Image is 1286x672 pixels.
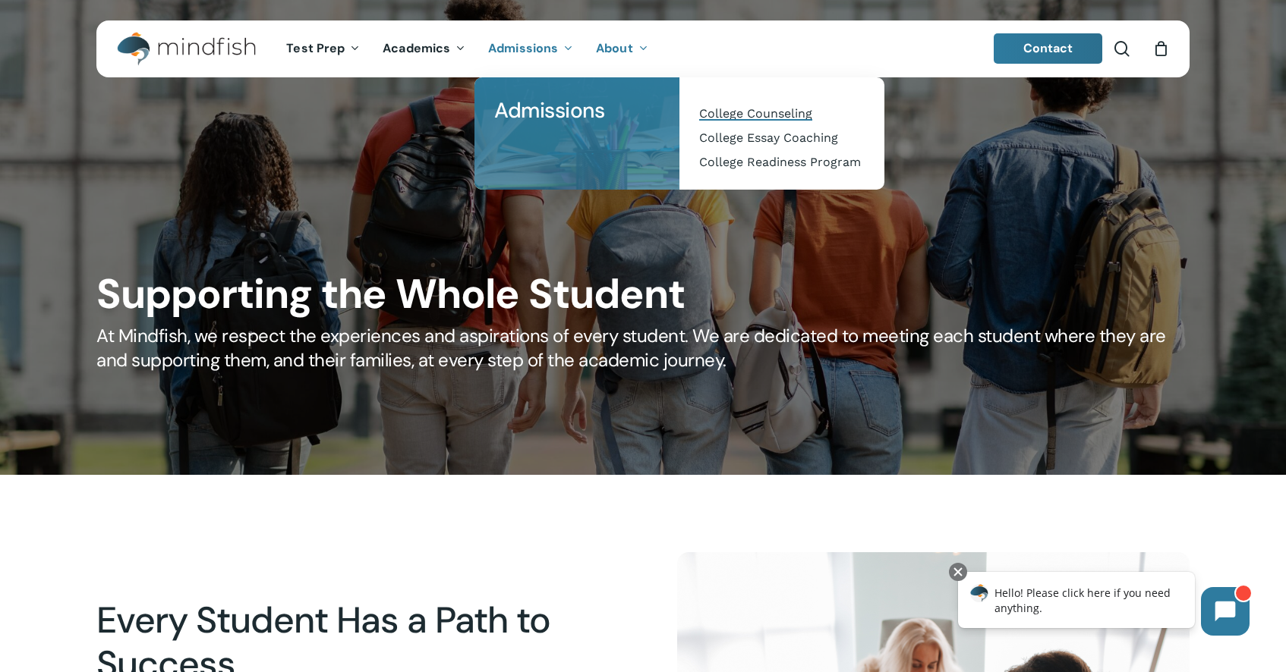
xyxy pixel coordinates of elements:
nav: Main Menu [275,20,659,77]
a: Admissions [477,42,585,55]
h5: At Mindfish, we respect the experiences and aspirations of every student. We are dedicated to mee... [96,324,1189,372]
span: College Essay Coaching [699,130,838,145]
span: Contact [1023,40,1073,56]
span: Test Prep [286,40,345,56]
a: Test Prep [275,42,371,55]
iframe: Chatbot [942,560,1265,651]
a: Academics [371,42,477,55]
a: College Readiness Program [695,150,869,174]
span: Admissions [488,40,558,56]
span: Admissions [494,96,604,124]
span: About [596,40,633,56]
a: College Essay Coaching [695,126,869,150]
h1: Supporting the Whole Student [96,270,1189,319]
a: College Counseling [695,102,869,126]
span: College Counseling [699,106,812,121]
span: Academics [383,40,450,56]
a: About [585,42,660,55]
a: Admissions [490,93,664,129]
a: Cart [1152,40,1169,57]
span: College Readiness Program [699,155,861,169]
a: Contact [994,33,1103,64]
header: Main Menu [96,20,1190,77]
